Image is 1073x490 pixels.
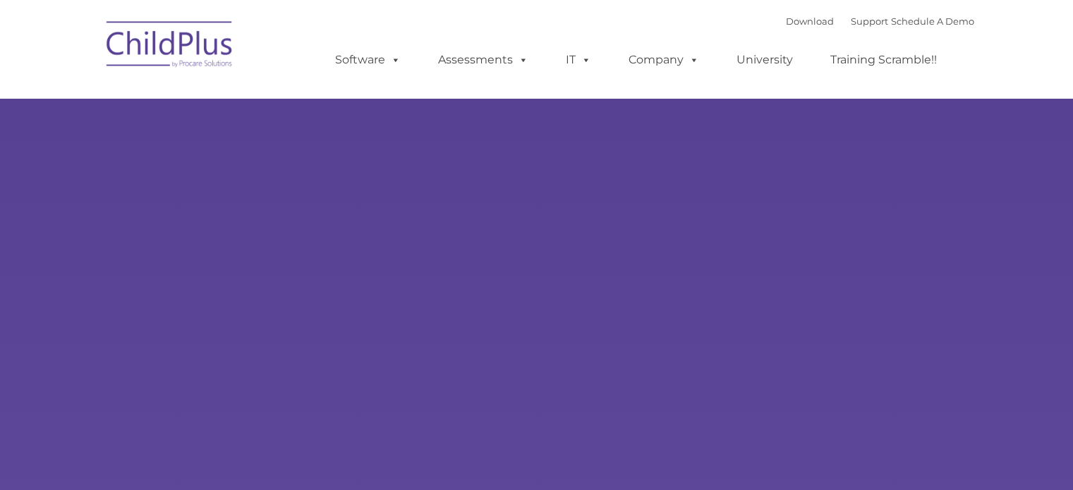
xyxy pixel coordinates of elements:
[614,46,713,74] a: Company
[552,46,605,74] a: IT
[424,46,542,74] a: Assessments
[321,46,415,74] a: Software
[722,46,807,74] a: University
[891,16,974,27] a: Schedule A Demo
[786,16,974,27] font: |
[99,11,241,82] img: ChildPlus by Procare Solutions
[816,46,951,74] a: Training Scramble!!
[786,16,834,27] a: Download
[851,16,888,27] a: Support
